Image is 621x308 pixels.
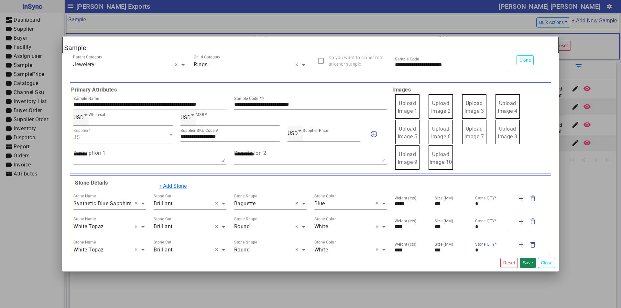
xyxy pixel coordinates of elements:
[391,86,551,94] b: Images
[314,193,336,199] div: Stone Color
[435,242,453,247] mat-label: Size (MM)
[395,242,417,247] mat-label: Weight (cts)
[498,100,517,114] span: Upload Image 4
[376,246,381,254] span: Clear all
[376,223,381,231] span: Clear all
[234,239,257,245] div: Stone Shape
[73,193,96,199] div: Stone Name
[303,128,328,133] mat-label: Supplier Price
[288,130,298,136] span: USD
[73,150,106,156] mat-label: Description 1
[154,216,171,222] div: Stone Cut
[498,126,517,140] span: Upload Image 8
[520,258,536,268] button: Save
[175,61,180,69] span: Clear all
[70,86,391,94] b: Primary Attributes
[135,246,140,254] span: Clear all
[73,96,99,101] mat-label: Sample Name
[73,114,84,121] span: USD
[135,200,140,207] span: Clear all
[73,180,108,186] b: Stone Details
[89,112,107,117] mat-label: Wholesale
[180,128,218,133] mat-label: Supplier SKU Code #
[215,200,221,207] span: Clear all
[475,242,495,247] mat-label: Stone QTY
[464,100,484,114] span: Upload Image 3
[538,258,555,268] button: Close
[180,114,191,121] span: USD
[196,112,207,117] mat-label: MSRP
[154,193,171,199] div: Stone Cut
[398,100,418,114] span: Upload Image 1
[395,219,417,223] mat-label: Weight (cts)
[73,128,89,133] mat-label: Supplier
[529,241,537,249] mat-icon: delete_outline
[529,218,537,225] mat-icon: delete_outline
[517,195,525,202] mat-icon: add
[500,258,518,268] button: Reset
[376,200,381,207] span: Clear all
[398,151,418,165] span: Upload Image 9
[73,54,102,60] div: Parent Category
[194,54,221,60] div: Child Category
[314,216,336,222] div: Stone Color
[155,180,191,192] button: + Add Stone
[435,219,453,223] mat-label: Size (MM)
[135,223,140,231] span: Clear all
[215,223,221,231] span: Clear all
[215,246,221,254] span: Clear all
[295,246,301,254] span: Clear all
[464,126,484,140] span: Upload Image 7
[295,223,301,231] span: Clear all
[395,196,417,200] mat-label: Weight (cts)
[234,96,262,101] mat-label: Sample Code #
[73,216,96,222] div: Stone Name
[234,150,267,156] mat-label: Description 2
[517,218,525,225] mat-icon: add
[234,216,257,222] div: Stone Shape
[475,196,495,200] mat-label: Stone QTY
[62,37,559,53] h2: Sample
[395,57,419,61] mat-label: Sample Code
[154,239,171,245] div: Stone Cut
[430,151,452,165] span: Upload Image 10
[295,200,301,207] span: Clear all
[517,241,525,249] mat-icon: add
[431,100,451,114] span: Upload Image 2
[517,55,534,65] button: Clone
[295,61,301,69] span: Clear all
[370,130,378,138] mat-icon: add_circle_outline
[475,219,495,223] mat-label: Stone QTY
[314,239,336,245] div: Stone Color
[398,126,418,140] span: Upload Image 5
[529,195,537,202] mat-icon: delete_outline
[73,239,96,245] div: Stone Name
[431,126,451,140] span: Upload Image 6
[234,193,257,199] div: Stone Shape
[435,196,453,200] mat-label: Size (MM)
